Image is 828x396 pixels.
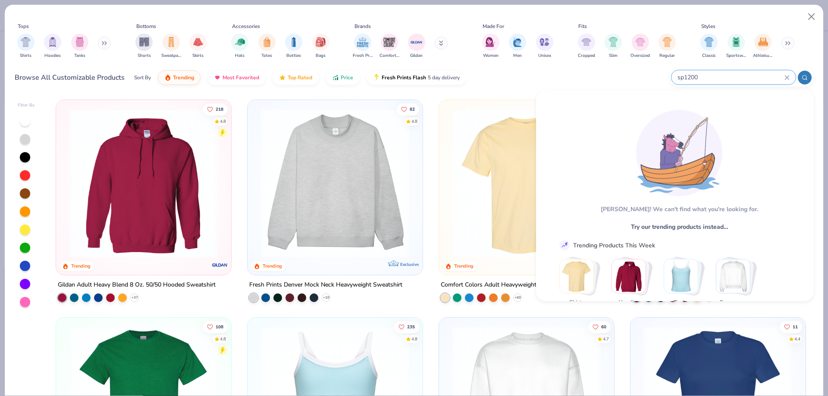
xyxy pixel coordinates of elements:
div: filter for Shorts [135,34,153,59]
span: Fresh Prints [353,53,373,59]
span: + 37 [132,295,138,300]
span: Hats [235,53,245,59]
button: filter button [482,34,499,59]
span: Bags [316,53,326,59]
img: Men Image [513,37,522,47]
div: Browse All Customizable Products [15,72,125,83]
img: Bottles Image [289,37,298,47]
button: filter button [753,34,773,59]
button: Like [394,321,419,333]
div: [PERSON_NAME]! We can't find what you're looking for. [601,205,758,214]
img: trending.gif [164,74,171,81]
span: Totes [261,53,272,59]
span: Comfort Colors [379,53,399,59]
span: Hoodies [615,299,643,307]
span: Top Rated [288,74,312,81]
button: Like [203,103,228,115]
div: Styles [701,22,715,30]
span: Bottles [286,53,301,59]
div: filter for Comfort Colors [379,34,399,59]
button: filter button [659,34,676,59]
button: Like [397,103,419,115]
button: filter button [135,34,153,59]
img: Sportswear Image [731,37,741,47]
div: filter for Totes [258,34,276,59]
div: Accessories [232,22,260,30]
img: Tanks Image [75,37,85,47]
div: 4.7 [603,336,609,342]
button: filter button [726,34,746,59]
button: Like [588,321,611,333]
img: Gildan logo [211,256,229,274]
img: Hats Image [235,37,245,47]
div: 4.8 [411,336,417,342]
div: filter for Oversized [630,34,650,59]
div: filter for Cropped [578,34,595,59]
span: 11 [793,324,798,329]
div: filter for Tanks [71,34,88,59]
div: filter for Women [482,34,499,59]
span: 60 [601,324,606,329]
button: filter button [605,34,622,59]
img: Fresh Prints Image [356,36,369,49]
button: filter button [71,34,88,59]
img: Cropped Image [581,37,591,47]
span: Crewnecks [719,299,747,307]
div: filter for Shirts [17,34,34,59]
button: filter button [578,34,595,59]
button: filter button [285,34,302,59]
span: Fresh Prints Flash [382,74,426,81]
img: 01756b78-01f6-4cc6-8d8a-3c30c1a0c8ac [65,109,223,258]
button: Stack Card Button Shirts [559,259,599,310]
div: filter for Hoodies [44,34,61,59]
img: Bags Image [316,37,325,47]
button: filter button [630,34,650,59]
div: filter for Men [509,34,526,59]
div: Fresh Prints Denver Mock Neck Heavyweight Sweatshirt [249,280,402,290]
span: Price [341,74,353,81]
span: Oversized [630,53,650,59]
button: Close [803,9,820,25]
div: filter for Hats [231,34,248,59]
div: filter for Slim [605,34,622,59]
span: Shirts [20,53,31,59]
img: Hoodies Image [48,37,57,47]
img: Tanks [664,259,698,293]
button: filter button [700,34,718,59]
div: 4.8 [411,118,417,125]
div: filter for Regular [659,34,676,59]
img: Sweatpants Image [166,37,176,47]
span: Unisex [538,53,551,59]
img: Shorts Image [139,37,149,47]
button: Stack Card Button Hoodies [612,259,651,310]
button: filter button [353,34,373,59]
span: Trending [173,74,194,81]
span: 235 [407,324,415,329]
button: Like [780,321,802,333]
div: Trending Products This Week [573,241,655,250]
div: Brands [354,22,371,30]
span: Try our trending products instead… [631,222,728,231]
div: 4.4 [794,336,800,342]
div: filter for Gildan [408,34,425,59]
img: Athleisure Image [758,37,768,47]
span: Athleisure [753,53,773,59]
span: 108 [216,324,224,329]
button: Stack Card Button Crewnecks [716,259,756,310]
span: Slim [609,53,618,59]
img: Skirts Image [193,37,203,47]
img: Unisex Image [539,37,549,47]
div: 4.8 [220,118,226,125]
div: filter for Bags [312,34,329,59]
img: most_fav.gif [214,74,221,81]
button: filter button [161,34,181,59]
button: Trending [158,70,201,85]
img: Shirts Image [21,37,31,47]
span: Gildan [410,53,423,59]
span: Exclusive [400,262,419,267]
button: Most Favorited [207,70,266,85]
img: Totes Image [262,37,272,47]
input: Try "T-Shirt" [677,72,784,82]
img: f5d85501-0dbb-4ee4-b115-c08fa3845d83 [256,109,414,258]
button: filter button [509,34,526,59]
